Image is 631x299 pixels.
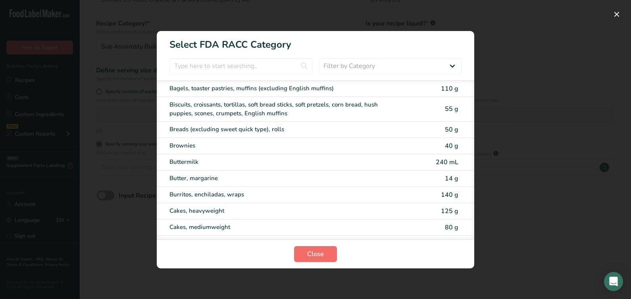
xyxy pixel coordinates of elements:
[169,239,395,248] div: Cakes, lightweight (angel food, chiffon, or sponge cake without icing or filling)
[169,190,395,199] div: Burritos, enchiladas, wraps
[445,105,458,113] span: 55 g
[441,190,458,199] span: 140 g
[445,174,458,183] span: 14 g
[307,249,324,259] span: Close
[169,84,395,93] div: Bagels, toaster pastries, muffins (excluding English muffins)
[169,174,395,183] div: Butter, margarine
[169,206,395,216] div: Cakes, heavyweight
[169,157,395,167] div: Buttermilk
[169,223,395,232] div: Cakes, mediumweight
[604,272,623,291] div: Open Intercom Messenger
[169,125,395,134] div: Breads (excluding sweet quick type), rolls
[169,100,395,118] div: Biscuits, croissants, tortillas, soft bread sticks, soft pretzels, corn bread, hush puppies, scon...
[441,207,458,216] span: 125 g
[445,142,458,150] span: 40 g
[445,125,458,134] span: 50 g
[441,84,458,93] span: 110 g
[436,158,458,167] span: 240 mL
[294,246,337,262] button: Close
[445,223,458,232] span: 80 g
[169,141,395,150] div: Brownies
[157,31,474,52] h1: Select FDA RACC Category
[169,58,312,74] input: Type here to start searching..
